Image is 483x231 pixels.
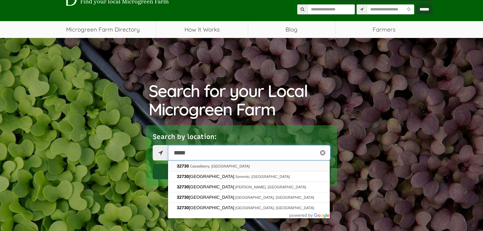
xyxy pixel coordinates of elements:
span: 32730 [177,195,189,200]
span: [GEOGRAPHIC_DATA], [GEOGRAPHIC_DATA] [235,195,314,199]
span: 32730 [177,184,189,189]
span: [GEOGRAPHIC_DATA], [GEOGRAPHIC_DATA] [235,206,314,210]
a: Microgreen Farm Directory [50,21,156,38]
span: [GEOGRAPHIC_DATA] [177,205,235,210]
span: Sorrento, [GEOGRAPHIC_DATA] [235,175,290,179]
span: 32730 [177,164,189,169]
span: [GEOGRAPHIC_DATA] [177,174,235,179]
span: Casselberry, [GEOGRAPHIC_DATA] [190,164,250,168]
i: Use Current Location [405,7,412,12]
span: 32730 [177,205,189,210]
a: How It Works [156,21,248,38]
button: Search [153,164,330,179]
span: Farmers [335,21,433,38]
span: 32730 [177,174,189,179]
a: Blog [248,21,335,38]
span: [GEOGRAPHIC_DATA] [177,195,235,200]
span: [PERSON_NAME], [GEOGRAPHIC_DATA] [235,185,306,189]
span: [GEOGRAPHIC_DATA] [177,184,235,189]
label: Search by location: [153,132,217,142]
h1: Search for your Local Microgreen Farm [149,82,335,119]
